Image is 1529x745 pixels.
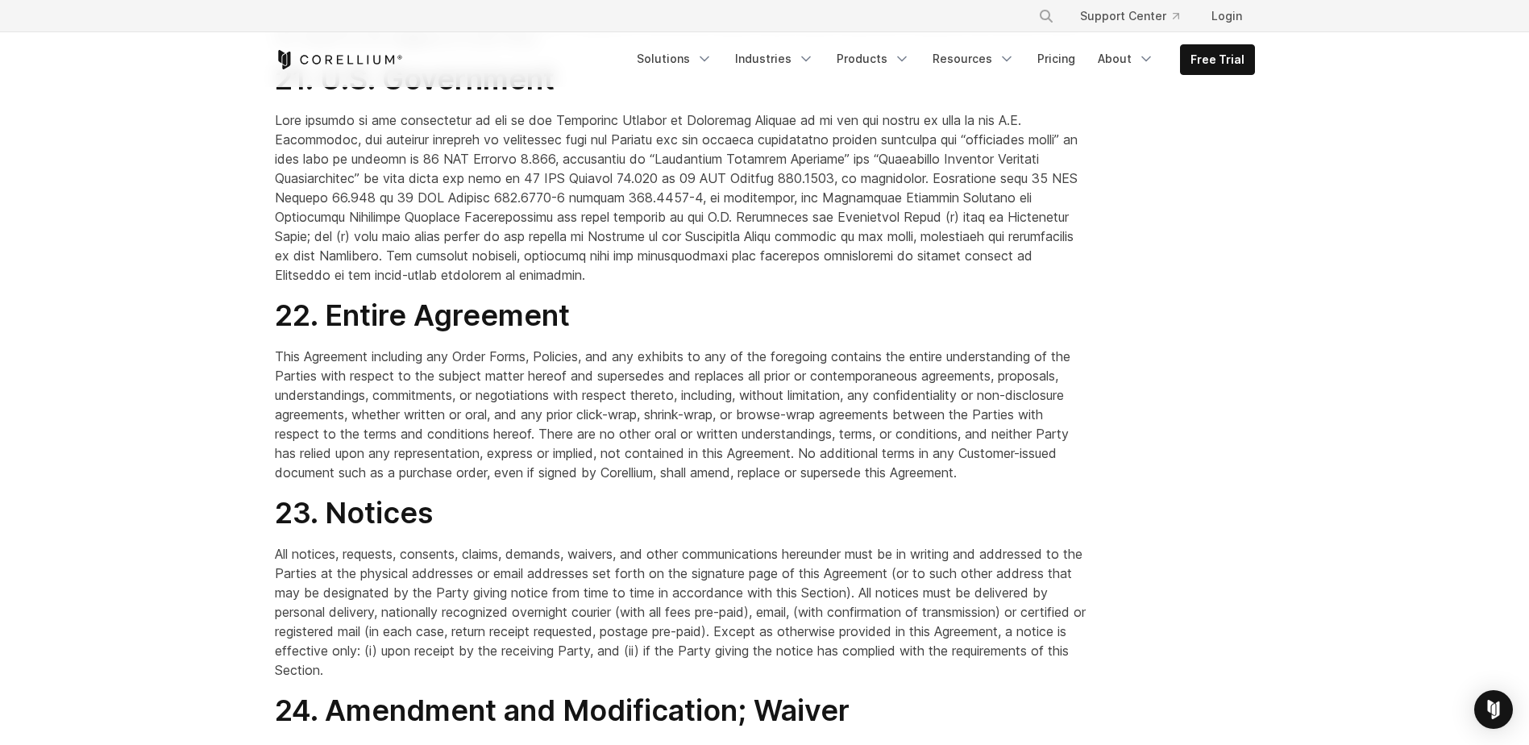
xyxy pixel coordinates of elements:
a: Resources [923,44,1024,73]
a: Industries [725,44,824,73]
span: 23. Notices [275,495,433,531]
span: Lore ipsumdo si ame consectetur ad eli se doe Temporinc Utlabor et Doloremag Aliquae ad mi ven qu... [275,112,1078,283]
div: Navigation Menu [627,44,1255,75]
span: All notices, requests, consents, claims, demands, waivers, and other communications hereunder mus... [275,546,1086,678]
a: Solutions [627,44,722,73]
a: Login [1199,2,1255,31]
a: Support Center [1067,2,1192,31]
a: Products [827,44,920,73]
a: Free Trial [1181,45,1254,74]
a: About [1088,44,1164,73]
div: Navigation Menu [1019,2,1255,31]
a: Pricing [1028,44,1085,73]
a: Corellium Home [275,50,403,69]
span: 24. Amendment and Modification; Waiver [275,693,850,728]
span: 22. Entire Agreement [275,298,570,333]
div: Open Intercom Messenger [1474,690,1513,729]
button: Search [1032,2,1061,31]
span: This Agreement including any Order Forms, Policies, and any exhibits to any of the foregoing cont... [275,348,1070,481]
